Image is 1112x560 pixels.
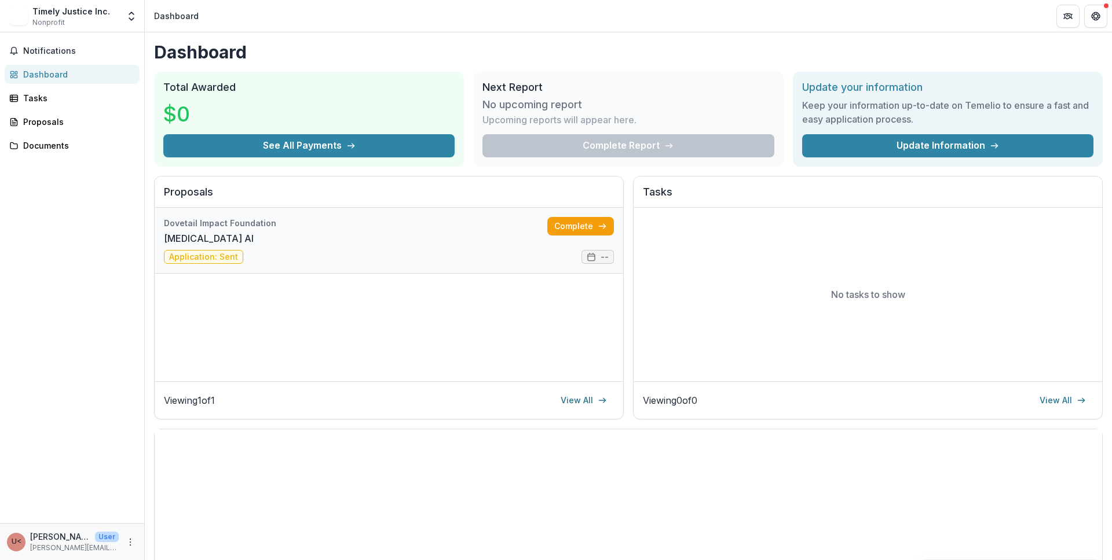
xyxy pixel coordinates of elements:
[123,5,140,28] button: Open entity switcher
[163,134,455,157] button: See All Payments
[1056,5,1080,28] button: Partners
[23,139,130,152] div: Documents
[12,538,21,546] div: Utkarsh Saxena <utkarsh@adalat.ai>
[643,393,697,407] p: Viewing 0 of 0
[163,98,250,130] h3: $0
[30,543,119,553] p: [PERSON_NAME][EMAIL_ADDRESS][MEDICAL_DATA]
[482,98,582,111] h3: No upcoming report
[32,17,65,28] span: Nonprofit
[5,89,140,108] a: Tasks
[802,81,1093,94] h2: Update your information
[164,186,614,208] h2: Proposals
[163,81,455,94] h2: Total Awarded
[123,535,137,549] button: More
[554,391,614,410] a: View All
[154,10,199,22] div: Dashboard
[831,288,905,301] p: No tasks to show
[5,65,140,84] a: Dashboard
[32,5,110,17] div: Timely Justice Inc.
[30,530,90,543] p: [PERSON_NAME] <[PERSON_NAME][EMAIL_ADDRESS][MEDICAL_DATA]>
[164,231,254,245] a: [MEDICAL_DATA] AI
[1084,5,1107,28] button: Get Help
[9,7,28,25] img: Timely Justice Inc.
[23,46,135,56] span: Notifications
[23,68,130,80] div: Dashboard
[164,393,215,407] p: Viewing 1 of 1
[5,42,140,60] button: Notifications
[149,8,203,24] nav: breadcrumb
[5,136,140,155] a: Documents
[23,92,130,104] div: Tasks
[802,134,1093,157] a: Update Information
[482,113,637,127] p: Upcoming reports will appear here.
[547,217,614,235] a: Complete
[1033,391,1093,410] a: View All
[5,112,140,131] a: Proposals
[643,186,1093,208] h2: Tasks
[482,81,774,94] h2: Next Report
[23,116,130,128] div: Proposals
[95,532,119,542] p: User
[802,98,1093,126] h3: Keep your information up-to-date on Temelio to ensure a fast and easy application process.
[154,42,1103,62] h1: Dashboard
